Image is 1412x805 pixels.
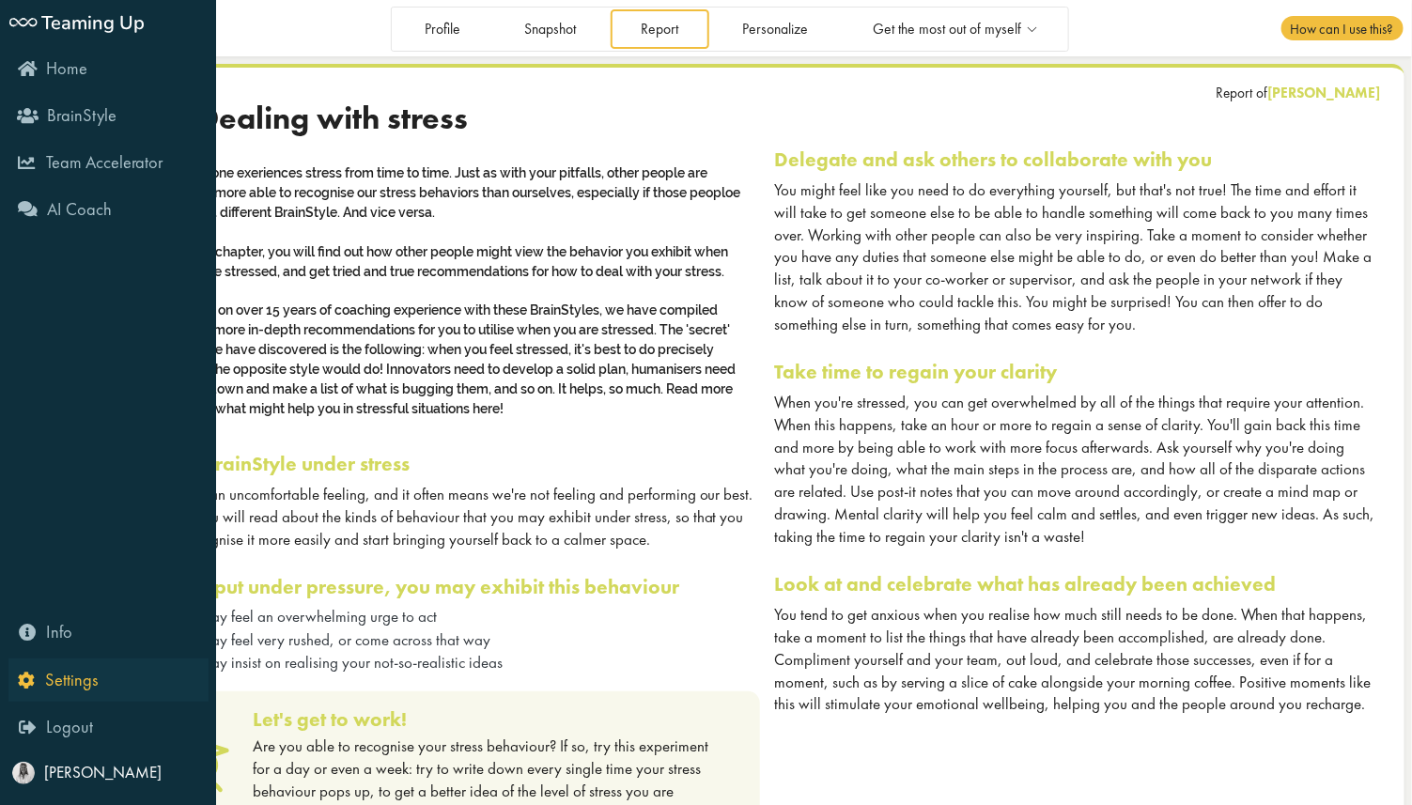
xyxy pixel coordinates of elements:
[173,652,503,673] span: you may insist on realising your not-so-realistic ideas
[253,707,712,732] h3: Let's get to work!
[197,100,468,138] span: Dealing with stress
[47,104,116,127] span: BrainStyle
[8,48,209,91] a: Home
[494,9,607,48] a: Snapshot
[46,151,163,174] span: Team Accelerator
[712,9,839,48] a: Personalize
[157,484,761,550] div: Stress is an uncomfortable feeling, and it often means we're not feeling and performing our best....
[873,22,1021,38] span: Get the most out of myself
[1281,16,1403,40] span: How can I use this?
[173,629,490,650] span: you may feel very rushed, or come across that way
[8,658,209,702] a: Settings
[157,452,761,476] h3: Your BrainStyle under stress
[44,762,162,782] span: [PERSON_NAME]
[774,360,1378,384] h3: Take time to regain your clarity
[774,392,1378,549] div: When you're stressed, you can get overwhelmed by all of the things that require your attention. W...
[774,572,1378,596] h3: Look at and celebrate what has already been achieved
[157,575,761,599] h3: When put under pressure, you may exhibit this behaviour
[157,162,761,420] div: Everyone exeriences stress from time to time. Just as with your pitfalls, other people are much m...
[8,95,209,138] a: BrainStyle
[843,9,1066,48] a: Get the most out of myself
[41,8,145,34] span: Teaming Up
[774,179,1378,336] div: You might feel like you need to do everything yourself, but that's not true! The time and effort ...
[45,669,98,691] span: Settings
[8,611,209,655] a: Info
[1216,84,1380,102] div: Report of
[46,57,87,80] span: Home
[394,9,490,48] a: Profile
[8,189,209,232] a: AI Coach
[1267,84,1380,102] span: [PERSON_NAME]
[774,604,1378,716] div: You tend to get anxious when you realise how much still needs to be done. When that happens, take...
[46,621,72,643] span: Info
[47,198,112,221] span: AI Coach
[46,716,93,738] span: Logout
[173,606,437,627] span: you may feel an overwhelming urge to act
[8,142,209,185] a: Team Accelerator
[8,706,209,750] a: Logout
[774,147,1378,172] h3: Delegate and ask others to collaborate with you
[611,9,709,48] a: Report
